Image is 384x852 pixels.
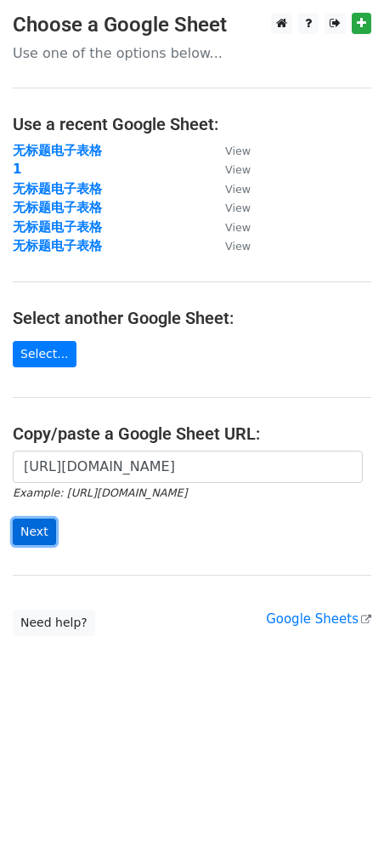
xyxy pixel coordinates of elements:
[225,240,251,253] small: View
[13,44,371,62] p: Use one of the options below...
[13,114,371,134] h4: Use a recent Google Sheet:
[225,183,251,196] small: View
[208,200,251,215] a: View
[225,145,251,157] small: View
[13,162,21,177] a: 1
[225,163,251,176] small: View
[13,219,102,235] a: 无标题电子表格
[225,202,251,214] small: View
[13,13,371,37] h3: Choose a Google Sheet
[208,162,251,177] a: View
[266,611,371,627] a: Google Sheets
[208,181,251,196] a: View
[208,143,251,158] a: View
[299,770,384,852] iframe: Chat Widget
[225,221,251,234] small: View
[13,451,363,483] input: Paste your Google Sheet URL here
[13,308,371,328] h4: Select another Google Sheet:
[13,610,95,636] a: Need help?
[208,219,251,235] a: View
[13,181,102,196] a: 无标题电子表格
[13,486,187,499] small: Example: [URL][DOMAIN_NAME]
[13,143,102,158] a: 无标题电子表格
[13,423,371,444] h4: Copy/paste a Google Sheet URL:
[13,200,102,215] a: 无标题电子表格
[208,238,251,253] a: View
[13,519,56,545] input: Next
[13,238,102,253] a: 无标题电子表格
[13,341,76,367] a: Select...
